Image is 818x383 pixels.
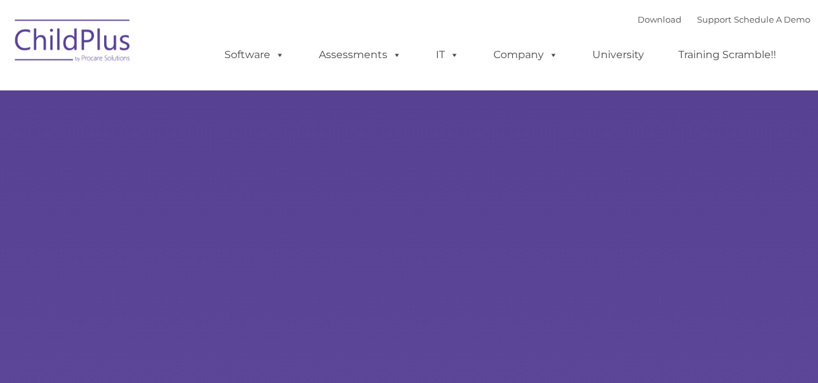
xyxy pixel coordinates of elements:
[480,42,571,68] a: Company
[579,42,657,68] a: University
[697,14,731,25] a: Support
[638,14,682,25] a: Download
[423,42,472,68] a: IT
[638,14,810,25] font: |
[734,14,810,25] a: Schedule A Demo
[211,42,297,68] a: Software
[8,10,138,75] img: ChildPlus by Procare Solutions
[306,42,414,68] a: Assessments
[665,42,789,68] a: Training Scramble!!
